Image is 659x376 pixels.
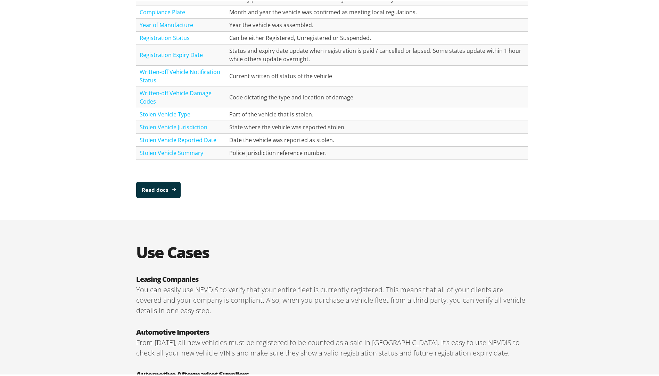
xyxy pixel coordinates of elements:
h3: Leasing Companies [136,273,528,283]
td: Part of the vehicle that is stolen. [226,107,528,120]
a: Stolen Vehicle Jurisdiction [140,122,207,130]
a: Stolen Vehicle Reported Date [140,135,216,142]
td: Code dictating the type and location of damage [226,85,528,107]
td: State where the vehicle was reported stolen. [226,120,528,132]
a: Year of Manufacture [140,20,193,27]
td: Month and year the vehicle was confirmed as meeting local regulations. [226,5,528,17]
a: Stolen Vehicle Type [140,109,190,117]
a: Written-off Vehicle Notification Status [140,67,220,83]
td: Current written off status of the vehicle [226,64,528,85]
td: Police jurisdiction reference number. [226,145,528,158]
a: Compliance Plate [140,7,185,15]
h2: Use Cases [136,241,528,260]
a: Written-off Vehicle Damage Codes [140,88,212,104]
td: Date the vehicle was reported as stolen. [226,132,528,145]
a: Registration Expiry Date [140,50,203,57]
p: From [DATE], all new vehicles must be registered to be counted as a sale in [GEOGRAPHIC_DATA]. It... [136,336,528,357]
h3: Automotive Importers [136,326,528,336]
a: Stolen Vehicle Summary [140,148,203,155]
td: Year the vehicle was assembled. [226,17,528,30]
td: Status and expiry date update when registration is paid / cancelled or lapsed. Some states update... [226,43,528,64]
a: Registration Status [140,33,190,40]
a: Read docs [136,180,181,197]
p: You can easily use NEVDIS to verify that your entire fleet is currently registered. This means th... [136,283,528,314]
td: Can be either Registered, Unregistered or Suspended. [226,30,528,43]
